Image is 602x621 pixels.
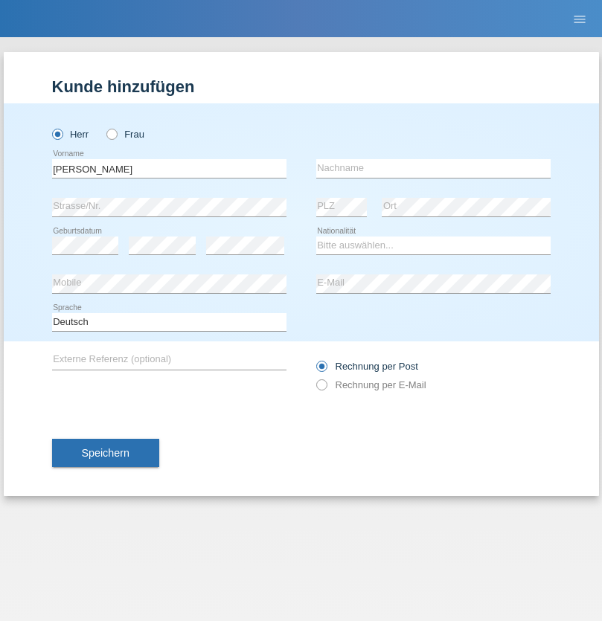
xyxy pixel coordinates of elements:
[316,379,426,390] label: Rechnung per E-Mail
[52,129,89,140] label: Herr
[82,447,129,459] span: Speichern
[106,129,116,138] input: Frau
[316,379,326,398] input: Rechnung per E-Mail
[52,439,159,467] button: Speichern
[316,361,326,379] input: Rechnung per Post
[316,361,418,372] label: Rechnung per Post
[106,129,144,140] label: Frau
[572,12,587,27] i: menu
[52,129,62,138] input: Herr
[565,14,595,23] a: menu
[52,77,551,96] h1: Kunde hinzufügen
